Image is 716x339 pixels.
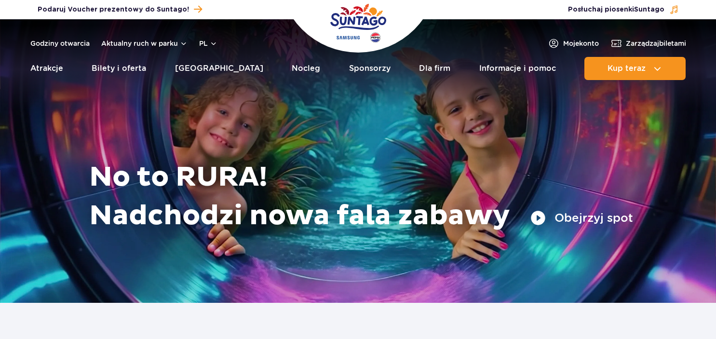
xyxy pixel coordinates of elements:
[634,6,664,13] span: Suntago
[419,57,450,80] a: Dla firm
[548,38,599,49] a: Mojekonto
[199,39,217,48] button: pl
[610,38,686,49] a: Zarządzajbiletami
[563,39,599,48] span: Moje konto
[568,5,679,14] button: Posłuchaj piosenkiSuntago
[608,64,646,73] span: Kup teraz
[568,5,664,14] span: Posłuchaj piosenki
[584,57,686,80] button: Kup teraz
[30,39,90,48] a: Godziny otwarcia
[175,57,263,80] a: [GEOGRAPHIC_DATA]
[92,57,146,80] a: Bilety i oferta
[349,57,391,80] a: Sponsorzy
[101,40,188,47] button: Aktualny ruch w parku
[38,3,202,16] a: Podaruj Voucher prezentowy do Suntago!
[530,210,633,226] button: Obejrzyj spot
[30,57,63,80] a: Atrakcje
[626,39,686,48] span: Zarządzaj biletami
[38,5,189,14] span: Podaruj Voucher prezentowy do Suntago!
[479,57,556,80] a: Informacje i pomoc
[89,158,633,235] h1: No to RURA! Nadchodzi nowa fala zabawy
[292,57,320,80] a: Nocleg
